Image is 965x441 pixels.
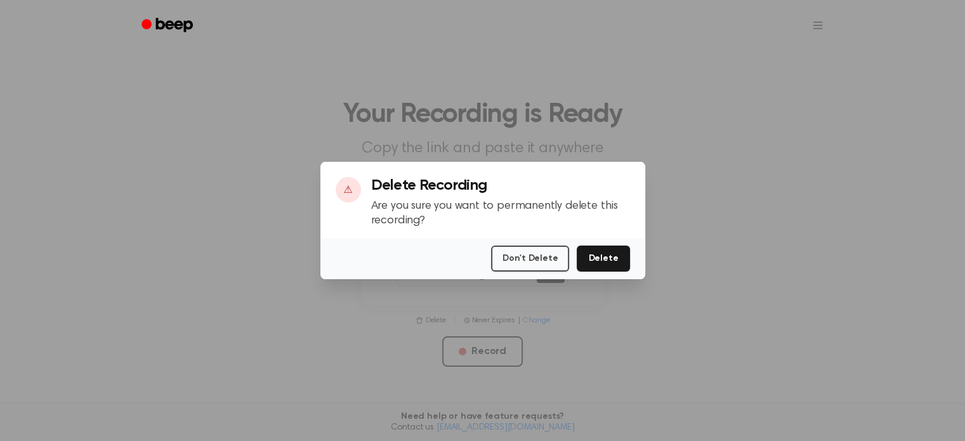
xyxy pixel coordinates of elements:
[803,10,833,41] button: Open menu
[491,246,569,272] button: Don't Delete
[577,246,629,272] button: Delete
[133,13,204,38] a: Beep
[371,177,630,194] h3: Delete Recording
[336,177,361,202] div: ⚠
[371,199,630,228] p: Are you sure you want to permanently delete this recording?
